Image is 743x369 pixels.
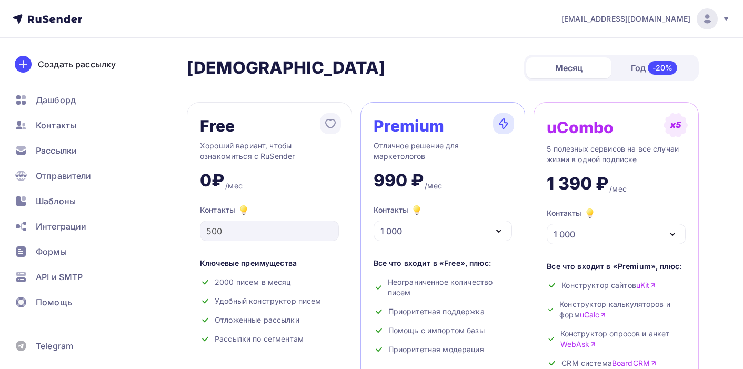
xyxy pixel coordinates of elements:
[200,315,339,325] div: Отложенные рассылки
[36,220,86,233] span: Интеграции
[36,144,77,157] span: Рассылки
[374,344,513,355] div: Приоритетная модерация
[561,358,657,368] span: CRM система
[36,195,76,207] span: Шаблоны
[547,207,596,220] div: Контакты
[526,57,611,78] div: Месяц
[374,204,423,216] div: Контакты
[636,280,657,291] a: uKit
[200,117,235,134] div: Free
[36,271,83,283] span: API и SMTP
[36,94,76,106] span: Дашборд
[374,277,513,298] div: Неограниченное количество писем
[200,334,339,344] div: Рассылки по сегментам
[611,57,697,79] div: Год
[374,204,513,241] button: Контакты 1 000
[374,141,513,162] div: Отличное решение для маркетологов
[36,296,72,308] span: Помощь
[200,170,224,191] div: 0₽
[425,181,442,191] div: /мес
[8,89,134,111] a: Дашборд
[8,241,134,262] a: Формы
[609,184,627,194] div: /мес
[8,115,134,136] a: Контакты
[8,191,134,212] a: Шаблоны
[200,277,339,287] div: 2000 писем в месяц
[580,310,607,320] a: uCalc
[8,165,134,186] a: Отправители
[8,140,134,161] a: Рассылки
[612,358,657,368] a: BoardCRM
[561,14,690,24] span: [EMAIL_ADDRESS][DOMAIN_NAME]
[374,258,513,268] div: Все что входит в «Free», плюс:
[374,170,424,191] div: 990 ₽
[374,117,445,134] div: Premium
[380,225,402,237] div: 1 000
[187,57,386,78] h2: [DEMOGRAPHIC_DATA]
[200,141,339,162] div: Хороший вариант, чтобы ознакомиться с RuSender
[547,207,686,244] button: Контакты 1 000
[36,340,73,352] span: Telegram
[559,299,686,320] span: Конструктор калькуляторов и форм
[561,8,730,29] a: [EMAIL_ADDRESS][DOMAIN_NAME]
[561,280,656,291] span: Конструктор сайтов
[554,228,575,241] div: 1 000
[36,169,92,182] span: Отправители
[200,296,339,306] div: Удобный конструктор писем
[225,181,243,191] div: /мес
[38,58,116,71] div: Создать рассылку
[374,306,513,317] div: Приоритетная поддержка
[36,245,67,258] span: Формы
[547,173,608,194] div: 1 390 ₽
[648,61,678,75] div: -20%
[560,339,597,350] a: WebAsk
[547,261,686,272] div: Все что входит в «Premium», плюс:
[547,144,686,165] div: 5 полезных сервисов на все случаи жизни в одной подписке
[200,204,339,216] div: Контакты
[374,325,513,336] div: Помощь с импортом базы
[560,328,686,350] span: Конструктор опросов и анкет
[36,119,76,132] span: Контакты
[547,119,614,136] div: uCombo
[200,258,339,268] div: Ключевые преимущества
